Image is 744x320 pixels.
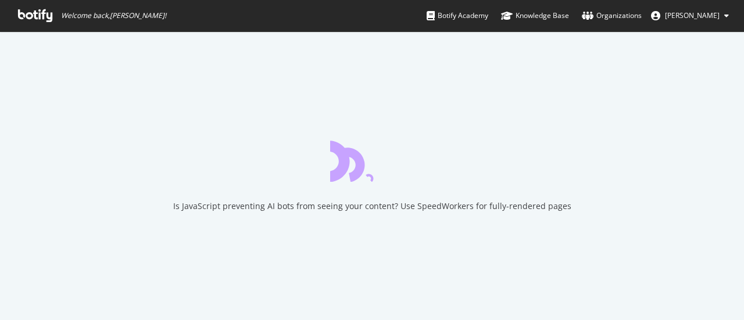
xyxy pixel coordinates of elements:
[330,140,414,182] div: animation
[582,10,642,21] div: Organizations
[173,200,571,212] div: Is JavaScript preventing AI bots from seeing your content? Use SpeedWorkers for fully-rendered pages
[642,6,738,25] button: [PERSON_NAME]
[501,10,569,21] div: Knowledge Base
[427,10,488,21] div: Botify Academy
[61,11,166,20] span: Welcome back, [PERSON_NAME] !
[665,10,720,20] span: Robert Avila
